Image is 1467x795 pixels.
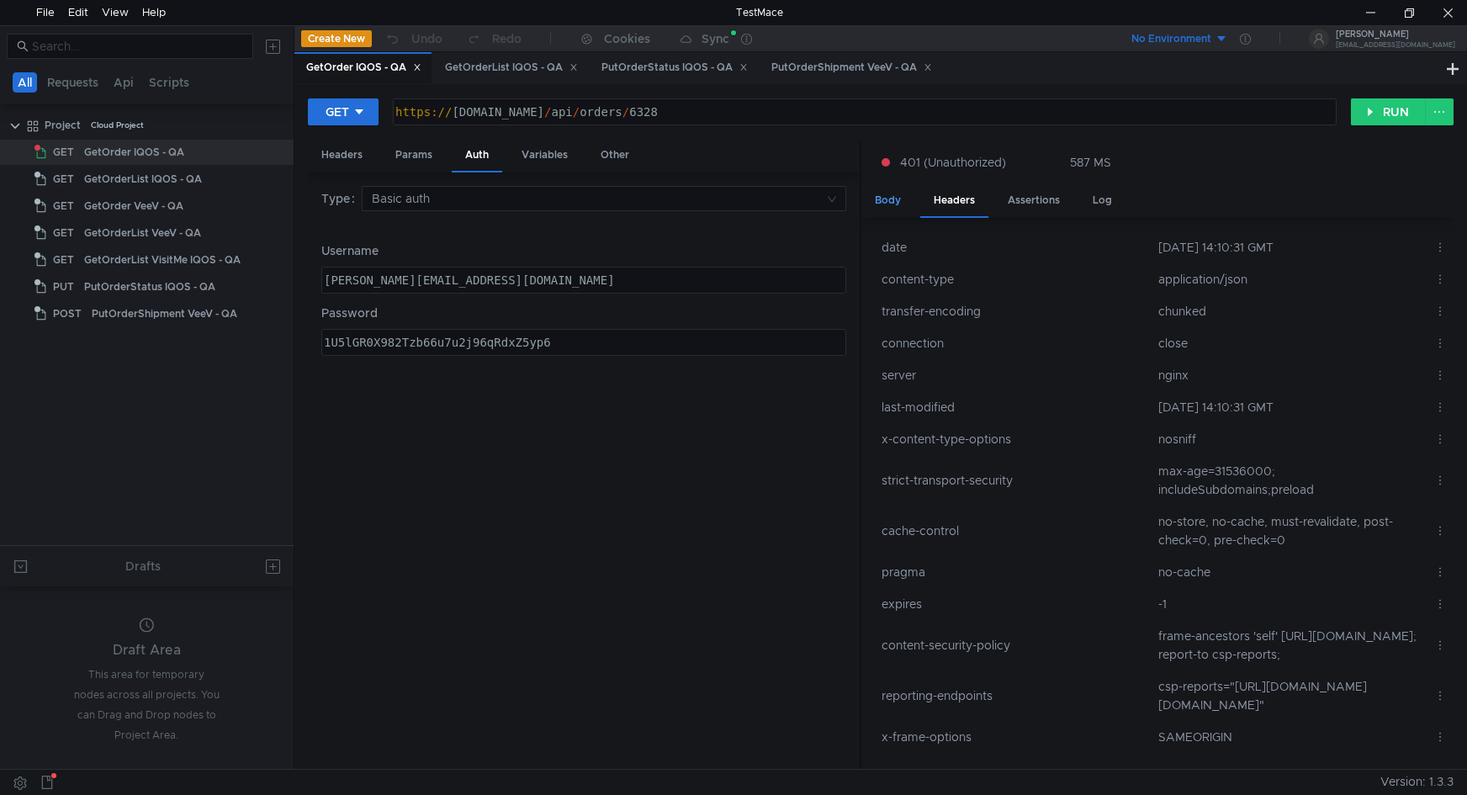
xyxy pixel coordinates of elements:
td: max-age=31536000; includeSubdomains;preload [1152,455,1427,506]
div: Headers [920,185,988,218]
div: Sync [702,33,729,45]
td: nginx [1152,359,1427,391]
td: www-authenticate [875,753,1151,785]
span: Version: 1.3.3 [1380,770,1454,794]
button: Api [109,72,139,93]
div: PutOrderShipment VeeV - QA [771,59,932,77]
span: GET [53,167,74,192]
div: Variables [508,140,581,171]
td: x-content-type-options [875,423,1151,455]
span: GET [53,220,74,246]
div: Undo [411,29,442,49]
td: chunked [1152,295,1427,327]
label: Username [321,241,847,260]
span: 401 (Unauthorized) [900,153,1006,172]
td: no-store, no-cache, must-revalidate, post-check=0, pre-check=0 [1152,506,1427,556]
button: Create New [301,30,372,47]
td: connection [875,327,1151,359]
label: Type [321,186,362,211]
td: application/json [1152,263,1427,295]
div: GetOrder VeeV - QA [84,193,183,219]
span: GET [53,140,74,165]
td: no-cache [1152,556,1427,588]
td: frame-ancestors 'self' [URL][DOMAIN_NAME]; report-to csp-reports; [1152,620,1427,670]
div: Redo [492,29,522,49]
td: [DATE] 14:10:31 GMT [1152,391,1427,423]
td: transfer-encoding [875,295,1151,327]
div: [PERSON_NAME] [1336,30,1455,39]
button: RUN [1351,98,1426,125]
td: server [875,359,1151,391]
td: expires [875,588,1151,620]
td: content-type [875,263,1151,295]
td: pragma [875,556,1151,588]
div: Auth [452,140,502,172]
input: Search... [32,37,243,56]
div: Project [45,113,81,138]
div: GetOrder IQOS - QA [84,140,184,165]
div: 587 MS [1070,155,1111,170]
div: GET [326,103,349,121]
div: Cookies [604,29,650,49]
td: csp-reports="[URL][DOMAIN_NAME][DOMAIN_NAME]" [1152,670,1427,721]
div: Params [382,140,446,171]
div: Cloud Project [91,113,144,138]
span: PUT [53,274,74,299]
button: Redo [454,26,533,51]
td: content-security-policy [875,620,1151,670]
div: No Environment [1131,31,1211,47]
span: GET [53,193,74,219]
div: GetOrderList VisitMe IQOS - QA [84,247,241,273]
button: Undo [372,26,454,51]
div: Drafts [125,556,161,576]
td: x-frame-options [875,721,1151,753]
div: Body [861,185,914,216]
button: Scripts [144,72,194,93]
div: Other [587,140,643,171]
button: GET [308,98,379,125]
td: SAMEORIGIN [1152,721,1427,753]
td: -1 [1152,588,1427,620]
label: Password [321,304,847,322]
div: Assertions [994,185,1073,216]
td: [DATE] 14:10:31 GMT [1152,231,1427,263]
td: last-modified [875,391,1151,423]
div: Log [1079,185,1125,216]
td: Basic realm="API" [1152,753,1427,785]
td: close [1152,327,1427,359]
div: GetOrder IQOS - QA [306,59,421,77]
div: [EMAIL_ADDRESS][DOMAIN_NAME] [1336,42,1455,48]
div: GetOrderList VeeV - QA [84,220,201,246]
div: PutOrderStatus IQOS - QA [601,59,748,77]
button: Requests [42,72,103,93]
td: strict-transport-security [875,455,1151,506]
div: GetOrderList IQOS - QA [445,59,578,77]
td: cache-control [875,506,1151,556]
td: date [875,231,1151,263]
button: All [13,72,37,93]
td: reporting-endpoints [875,670,1151,721]
div: PutOrderStatus IQOS - QA [84,274,215,299]
span: POST [53,301,82,326]
td: nosniff [1152,423,1427,455]
div: Headers [308,140,376,171]
button: No Environment [1111,25,1228,52]
span: GET [53,247,74,273]
div: GetOrderList IQOS - QA [84,167,202,192]
div: PutOrderShipment VeeV - QA [92,301,237,326]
